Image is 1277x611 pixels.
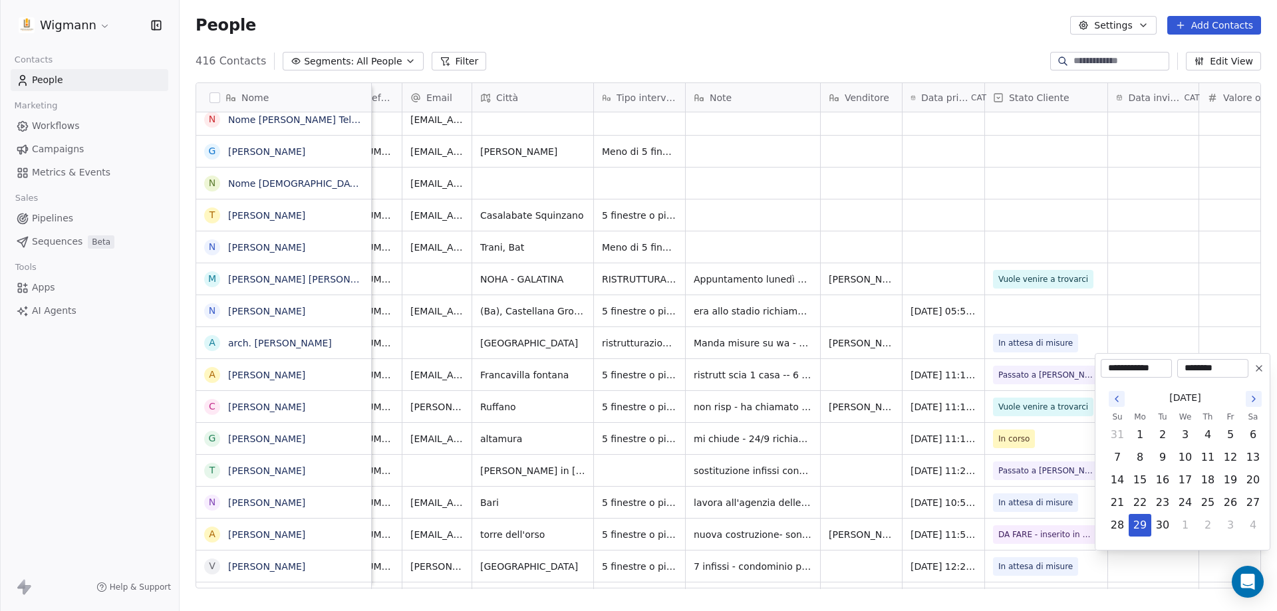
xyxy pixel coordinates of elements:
button: Thursday, October 2nd, 2025 [1197,515,1218,536]
button: Wednesday, September 24th, 2025 [1175,492,1196,513]
button: Friday, September 19th, 2025 [1220,469,1241,491]
th: Tuesday [1151,410,1174,424]
table: September 2025 [1106,410,1264,537]
th: Wednesday [1174,410,1197,424]
button: Sunday, September 7th, 2025 [1107,447,1128,468]
button: Thursday, September 11th, 2025 [1197,447,1218,468]
button: Saturday, September 27th, 2025 [1242,492,1264,513]
button: Wednesday, September 10th, 2025 [1175,447,1196,468]
button: Wednesday, September 17th, 2025 [1175,469,1196,491]
button: Go to the Next Month [1246,391,1262,407]
button: Monday, September 22nd, 2025 [1129,492,1151,513]
th: Monday [1129,410,1151,424]
button: Tuesday, September 2nd, 2025 [1152,424,1173,445]
th: Sunday [1106,410,1129,424]
button: Tuesday, September 23rd, 2025 [1152,492,1173,513]
button: Thursday, September 25th, 2025 [1197,492,1218,513]
th: Saturday [1242,410,1264,424]
button: Monday, September 8th, 2025 [1129,447,1151,468]
button: Sunday, September 21st, 2025 [1107,492,1128,513]
button: Go to the Previous Month [1109,391,1125,407]
span: [DATE] [1169,391,1201,405]
button: Friday, September 26th, 2025 [1220,492,1241,513]
button: Monday, September 15th, 2025 [1129,469,1151,491]
button: Thursday, September 4th, 2025 [1197,424,1218,445]
button: Friday, September 12th, 2025 [1220,447,1241,468]
button: Saturday, September 13th, 2025 [1242,447,1264,468]
button: Sunday, September 14th, 2025 [1107,469,1128,491]
button: Today, Monday, September 29th, 2025, selected [1129,515,1151,536]
button: Wednesday, September 3rd, 2025 [1175,424,1196,445]
button: Tuesday, September 30th, 2025 [1152,515,1173,536]
button: Saturday, October 4th, 2025 [1242,515,1264,536]
th: Friday [1219,410,1242,424]
button: Monday, September 1st, 2025 [1129,424,1151,445]
button: Friday, October 3rd, 2025 [1220,515,1241,536]
button: Tuesday, September 16th, 2025 [1152,469,1173,491]
button: Tuesday, September 9th, 2025 [1152,447,1173,468]
button: Thursday, September 18th, 2025 [1197,469,1218,491]
button: Saturday, September 6th, 2025 [1242,424,1264,445]
button: Saturday, September 20th, 2025 [1242,469,1264,491]
th: Thursday [1197,410,1219,424]
button: Friday, September 5th, 2025 [1220,424,1241,445]
button: Wednesday, October 1st, 2025 [1175,515,1196,536]
button: Sunday, August 31st, 2025 [1107,424,1128,445]
button: Sunday, September 28th, 2025 [1107,515,1128,536]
